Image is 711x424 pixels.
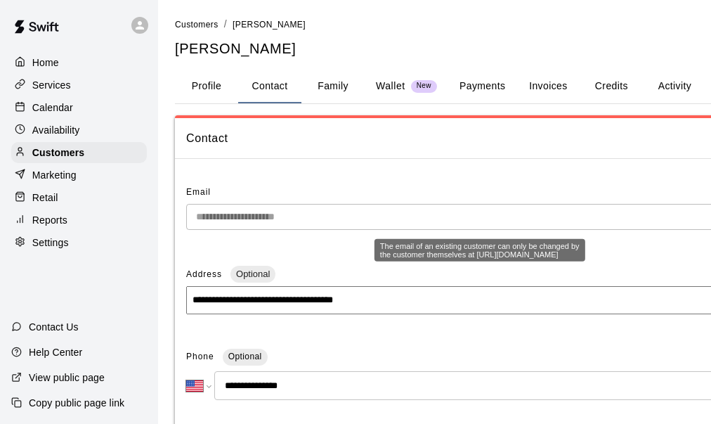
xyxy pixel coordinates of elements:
a: Customers [175,18,218,30]
button: Profile [175,70,238,103]
a: Availability [11,120,147,141]
span: Email [186,187,211,197]
p: Home [32,56,59,70]
p: Calendar [32,101,73,115]
button: Activity [643,70,706,103]
p: Availability [32,123,80,137]
p: Customers [32,146,84,160]
p: Wallet [376,79,405,94]
a: Customers [11,142,147,163]
span: Address [186,269,222,279]
div: The email of an existing customer can only be changed by the customer themselves at [URL][DOMAIN_... [374,239,585,262]
a: Calendar [11,97,147,118]
a: Home [11,52,147,73]
span: Phone [186,346,214,368]
p: Contact Us [29,320,79,334]
button: Contact [238,70,301,103]
button: Invoices [516,70,580,103]
span: Optional [228,352,262,361]
a: Reports [11,210,147,231]
button: Family [301,70,365,103]
a: Marketing [11,165,147,186]
p: Copy public page link [29,396,124,410]
button: Payments [448,70,516,103]
a: Retail [11,187,147,208]
button: Credits [580,70,643,103]
p: Help Center [29,345,82,359]
span: Optional [230,269,275,279]
a: Services [11,75,147,96]
li: / [224,17,227,32]
p: Reports [32,213,67,227]
p: Retail [32,191,58,205]
p: Services [32,78,71,92]
p: View public page [29,371,105,385]
p: Marketing [32,168,77,182]
a: Settings [11,232,147,253]
span: New [411,82,437,91]
p: Settings [32,236,69,250]
span: Customers [175,20,218,30]
span: [PERSON_NAME] [233,20,306,30]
